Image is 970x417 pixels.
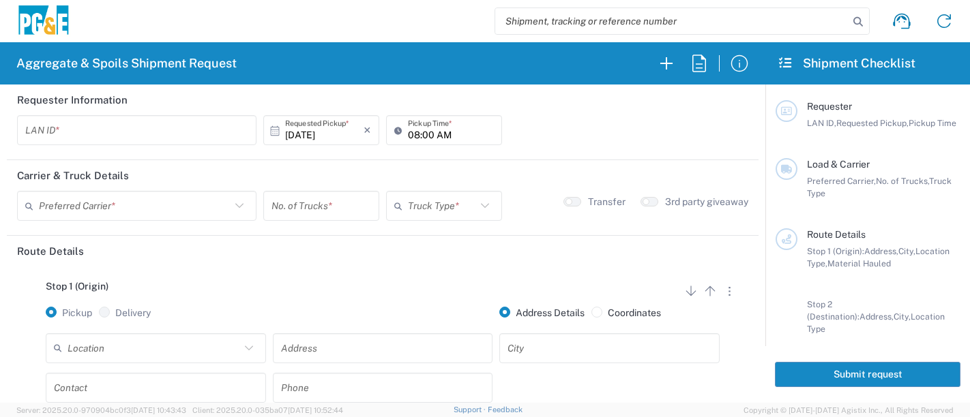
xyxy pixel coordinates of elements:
[16,5,71,37] img: pge
[807,299,859,322] span: Stop 2 (Destination):
[864,246,898,256] span: Address,
[898,246,915,256] span: City,
[807,118,836,128] span: LAN ID,
[827,258,891,268] span: Material Hauled
[807,101,852,112] span: Requester
[665,196,748,208] label: 3rd party giveaway
[454,405,488,414] a: Support
[16,406,186,414] span: Server: 2025.20.0-970904bc0f3
[499,307,585,319] label: Address Details
[131,406,186,414] span: [DATE] 10:43:43
[894,311,911,322] span: City,
[807,159,870,170] span: Load & Carrier
[591,307,661,319] label: Coordinates
[876,176,929,186] span: No. of Trucks,
[495,8,849,34] input: Shipment, tracking or reference number
[807,246,864,256] span: Stop 1 (Origin):
[364,119,371,141] i: ×
[17,169,129,183] h2: Carrier & Truck Details
[17,93,128,107] h2: Requester Information
[859,311,894,322] span: Address,
[488,405,523,414] a: Feedback
[909,118,956,128] span: Pickup Time
[16,55,237,72] h2: Aggregate & Spoils Shipment Request
[588,196,626,208] label: Transfer
[807,176,876,186] span: Preferred Carrier,
[192,406,343,414] span: Client: 2025.20.0-035ba07
[778,55,915,72] h2: Shipment Checklist
[17,245,84,258] h2: Route Details
[775,362,960,387] button: Submit request
[744,404,954,416] span: Copyright © [DATE]-[DATE] Agistix Inc., All Rights Reserved
[836,118,909,128] span: Requested Pickup,
[46,281,108,292] span: Stop 1 (Origin)
[288,406,343,414] span: [DATE] 10:52:44
[807,229,866,240] span: Route Details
